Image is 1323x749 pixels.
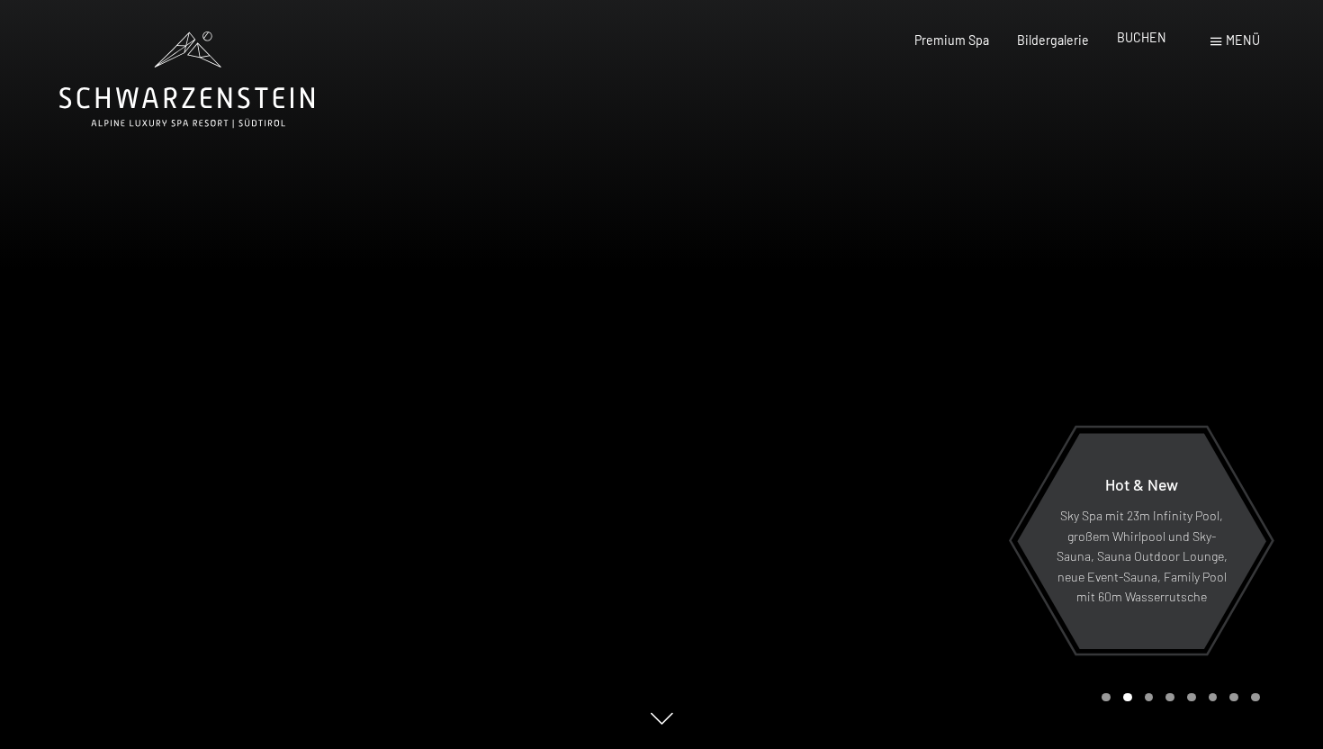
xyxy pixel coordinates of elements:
[1209,693,1218,702] div: Carousel Page 6
[1226,32,1260,48] span: Menü
[1056,506,1228,608] p: Sky Spa mit 23m Infinity Pool, großem Whirlpool und Sky-Sauna, Sauna Outdoor Lounge, neue Event-S...
[1229,693,1238,702] div: Carousel Page 7
[1117,30,1166,45] a: BUCHEN
[1187,693,1196,702] div: Carousel Page 5
[1251,693,1260,702] div: Carousel Page 8
[1145,693,1154,702] div: Carousel Page 3
[914,32,989,48] a: Premium Spa
[1095,693,1259,702] div: Carousel Pagination
[1123,693,1132,702] div: Carousel Page 2 (Current Slide)
[1016,432,1267,650] a: Hot & New Sky Spa mit 23m Infinity Pool, großem Whirlpool und Sky-Sauna, Sauna Outdoor Lounge, ne...
[1165,693,1174,702] div: Carousel Page 4
[1105,474,1178,494] span: Hot & New
[1102,693,1111,702] div: Carousel Page 1
[1017,32,1089,48] a: Bildergalerie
